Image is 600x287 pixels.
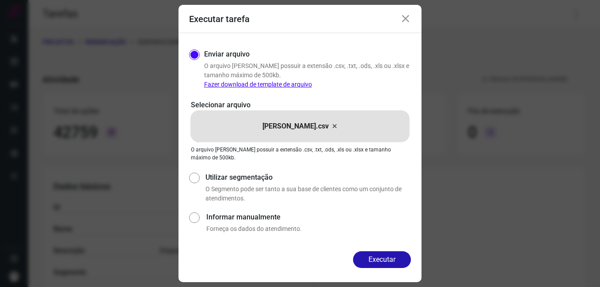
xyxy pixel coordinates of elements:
button: Executar [353,251,411,268]
h3: Executar tarefa [189,14,250,24]
label: Enviar arquivo [204,49,250,60]
p: [PERSON_NAME].csv [262,121,329,132]
p: Forneça os dados do atendimento. [206,224,411,234]
p: O arquivo [PERSON_NAME] possuir a extensão .csv, .txt, .ods, .xls ou .xlsx e tamanho máximo de 50... [191,146,409,162]
p: O arquivo [PERSON_NAME] possuir a extensão .csv, .txt, .ods, .xls ou .xlsx e tamanho máximo de 50... [204,61,411,89]
p: Selecionar arquivo [191,100,409,110]
p: O Segmento pode ser tanto a sua base de clientes como um conjunto de atendimentos. [205,185,411,203]
a: Fazer download de template de arquivo [204,81,312,88]
label: Utilizar segmentação [205,172,411,183]
label: Informar manualmente [206,212,411,223]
